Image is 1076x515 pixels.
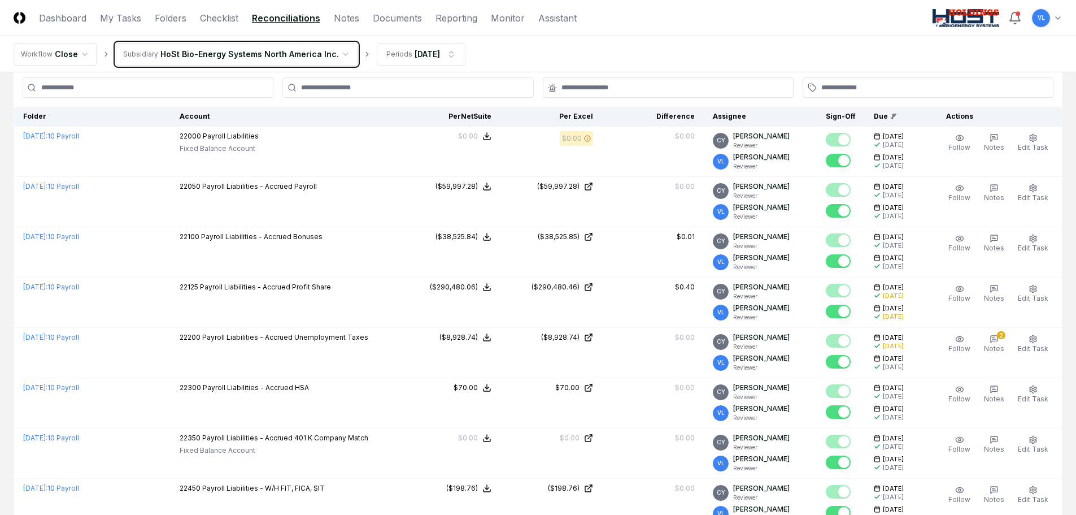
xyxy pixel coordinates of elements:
[874,111,919,122] div: Due
[39,11,86,25] a: Dashboard
[733,443,790,452] p: Reviewer
[733,141,790,150] p: Reviewer
[201,232,323,241] span: Payroll Liabilities - Accrued Bonuses
[446,483,491,494] button: ($198.76)
[180,445,368,456] p: Fixed Balance Account
[984,344,1004,353] span: Notes
[386,49,412,59] div: Periods
[509,181,593,192] a: ($59,997.28)
[946,332,973,356] button: Follow
[1018,294,1048,302] span: Edit Task
[675,332,695,343] div: $0.00
[23,132,47,140] span: [DATE] :
[883,153,904,162] span: [DATE]
[733,232,790,242] p: [PERSON_NAME]
[948,395,970,403] span: Follow
[562,133,582,144] div: $0.00
[458,433,478,443] div: $0.00
[500,107,602,127] th: Per Excel
[555,383,580,393] div: $70.00
[203,132,259,140] span: Payroll Liabilities
[946,282,973,306] button: Follow
[883,204,904,212] span: [DATE]
[826,456,851,469] button: Mark complete
[733,494,790,502] p: Reviewer
[883,283,904,292] span: [DATE]
[982,332,1007,356] button: 2Notes
[202,333,368,341] span: Payroll Liabilities - Accrued Unemployment Taxes
[439,332,491,343] button: ($8,928.74)
[733,202,790,213] p: [PERSON_NAME]
[883,313,904,321] div: [DATE]
[717,388,725,396] span: CY
[826,254,851,268] button: Mark complete
[23,182,79,191] a: [DATE]:10 Payroll
[883,434,904,443] span: [DATE]
[1038,14,1045,22] span: VL
[717,157,725,166] span: VL
[982,483,1007,507] button: Notes
[733,292,790,301] p: Reviewer
[982,131,1007,155] button: Notes
[948,193,970,202] span: Follow
[675,131,695,141] div: $0.00
[200,11,238,25] a: Checklist
[883,443,904,451] div: [DATE]
[883,304,904,313] span: [DATE]
[23,333,47,341] span: [DATE] :
[1016,282,1051,306] button: Edit Task
[677,232,695,242] div: $0.01
[458,131,491,141] button: $0.00
[180,283,198,291] span: 22125
[883,342,904,350] div: [DATE]
[1018,445,1048,453] span: Edit Task
[883,484,904,493] span: [DATE]
[1016,383,1051,406] button: Edit Task
[883,413,904,422] div: [DATE]
[984,294,1004,302] span: Notes
[430,282,491,292] button: ($290,480.06)
[717,409,725,417] span: VL
[458,433,491,443] button: $0.00
[948,495,970,504] span: Follow
[883,464,904,472] div: [DATE]
[883,505,904,514] span: [DATE]
[23,232,79,241] a: [DATE]:10 Payroll
[180,182,201,191] span: 22050
[717,287,725,296] span: CY
[733,313,790,322] p: Reviewer
[23,383,79,392] a: [DATE]:10 Payroll
[532,282,580,292] div: ($290,480.46)
[1018,143,1048,152] span: Edit Task
[733,483,790,494] p: [PERSON_NAME]
[733,332,790,343] p: [PERSON_NAME]
[826,485,851,499] button: Mark complete
[826,204,851,218] button: Mark complete
[675,433,695,443] div: $0.00
[883,183,904,191] span: [DATE]
[883,141,904,149] div: [DATE]
[1016,433,1051,457] button: Edit Task
[883,405,904,413] span: [DATE]
[883,191,904,200] div: [DATE]
[984,395,1004,403] span: Notes
[982,232,1007,256] button: Notes
[717,337,725,346] span: CY
[733,303,790,313] p: [PERSON_NAME]
[1016,181,1051,205] button: Edit Task
[826,334,851,348] button: Mark complete
[23,232,47,241] span: [DATE] :
[717,207,725,216] span: VL
[733,162,790,171] p: Reviewer
[537,181,580,192] div: ($59,997.28)
[717,308,725,317] span: VL
[717,459,725,468] span: VL
[439,332,478,343] div: ($8,928.74)
[454,383,478,393] div: $70.00
[1018,193,1048,202] span: Edit Task
[509,232,593,242] a: ($38,525.85)
[1016,483,1051,507] button: Edit Task
[435,232,491,242] button: ($38,525.84)
[415,48,440,60] div: [DATE]
[984,193,1004,202] span: Notes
